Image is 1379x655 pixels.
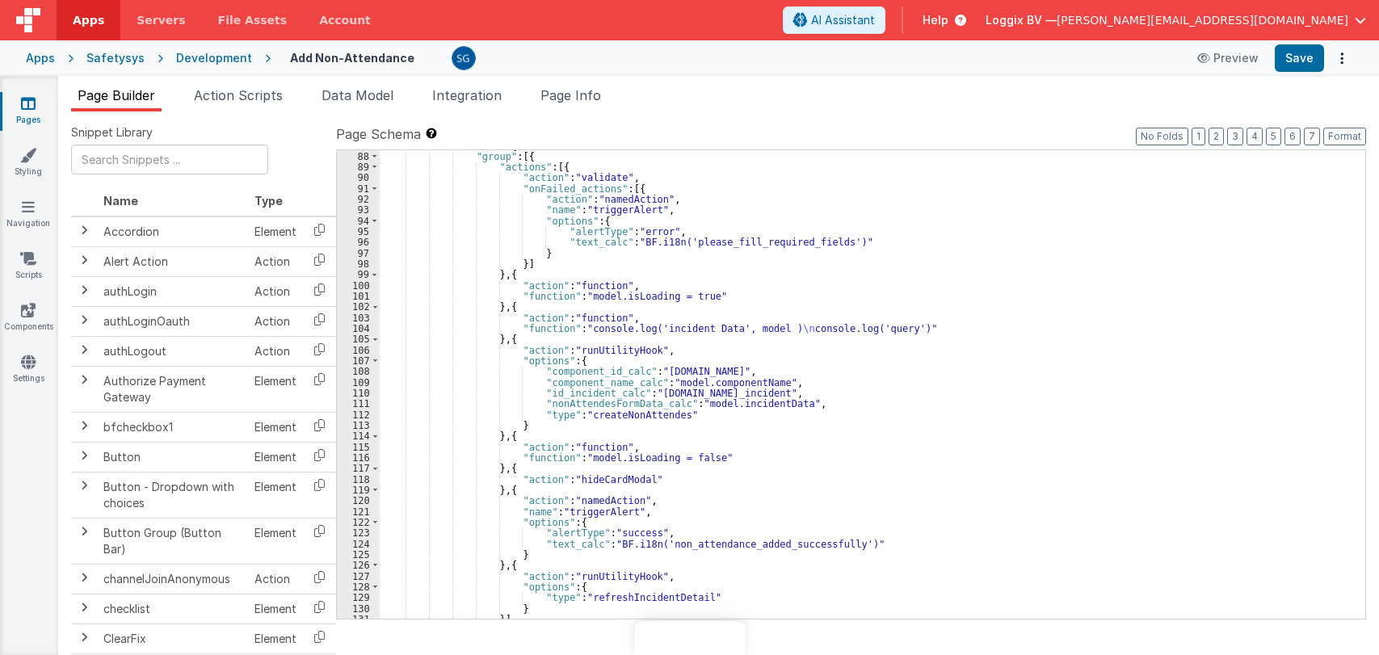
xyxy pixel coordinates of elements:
div: 98 [337,258,380,269]
div: 92 [337,194,380,204]
td: Element [248,216,303,247]
span: Data Model [322,87,393,103]
div: 101 [337,291,380,301]
div: 114 [337,430,380,441]
div: 128 [337,582,380,592]
button: 4 [1247,128,1263,145]
div: 95 [337,226,380,237]
div: 108 [337,366,380,376]
div: 116 [337,452,380,463]
td: checklist [97,594,248,624]
div: 120 [337,495,380,506]
div: 89 [337,162,380,172]
div: 100 [337,280,380,291]
div: 118 [337,474,380,485]
div: Apps [26,50,55,66]
h4: Add Non-Attendance [290,52,414,64]
button: Save [1275,44,1324,72]
span: Page Schema [336,124,421,144]
span: Apps [73,12,104,28]
div: 124 [337,539,380,549]
button: 2 [1209,128,1224,145]
span: Action Scripts [194,87,283,103]
td: Action [248,276,303,306]
div: 93 [337,204,380,215]
td: Element [248,518,303,564]
td: Action [248,564,303,594]
span: [PERSON_NAME][EMAIL_ADDRESS][DOMAIN_NAME] [1057,12,1348,28]
button: 6 [1284,128,1301,145]
button: Preview [1188,45,1268,71]
img: 385c22c1e7ebf23f884cbf6fb2c72b80 [452,47,475,69]
div: 126 [337,560,380,570]
td: authLoginOauth [97,306,248,336]
td: Action [248,306,303,336]
input: Search Snippets ... [71,145,268,174]
td: Alert Action [97,246,248,276]
div: 123 [337,527,380,538]
span: AI Assistant [811,12,875,28]
div: 99 [337,269,380,279]
span: Page Builder [78,87,155,103]
span: File Assets [218,12,288,28]
div: 117 [337,463,380,473]
div: 115 [337,442,380,452]
button: 1 [1192,128,1205,145]
button: No Folds [1136,128,1188,145]
div: 129 [337,592,380,603]
td: bfcheckbox1 [97,412,248,442]
span: Name [103,194,138,208]
td: Action [248,246,303,276]
div: 91 [337,183,380,194]
td: Action [248,336,303,366]
div: 112 [337,409,380,420]
div: 111 [337,398,380,409]
span: Loggix BV — [986,12,1057,28]
button: AI Assistant [783,6,885,34]
span: Servers [137,12,185,28]
td: Element [248,366,303,412]
div: 110 [337,388,380,398]
div: 97 [337,248,380,258]
td: Element [248,594,303,624]
td: Accordion [97,216,248,247]
td: ClearFix [97,624,248,653]
button: 3 [1227,128,1243,145]
div: 106 [337,345,380,355]
div: 104 [337,323,380,334]
iframe: Marker.io feedback button [634,621,745,655]
td: Element [248,624,303,653]
td: Button [97,442,248,472]
td: Element [248,472,303,518]
td: authLogin [97,276,248,306]
div: 119 [337,485,380,495]
div: 109 [337,377,380,388]
div: 130 [337,603,380,614]
span: Page Info [540,87,601,103]
span: Snippet Library [71,124,153,141]
td: Element [248,412,303,442]
div: 96 [337,237,380,247]
div: 121 [337,506,380,517]
div: 90 [337,172,380,183]
button: 7 [1304,128,1320,145]
button: 5 [1266,128,1281,145]
div: 88 [337,151,380,162]
span: Type [254,194,283,208]
td: Button Group (Button Bar) [97,518,248,564]
td: Element [248,442,303,472]
span: Help [923,12,948,28]
button: Format [1323,128,1366,145]
div: 102 [337,301,380,312]
div: 122 [337,517,380,527]
td: Button - Dropdown with choices [97,472,248,518]
td: authLogout [97,336,248,366]
div: 105 [337,334,380,344]
span: Integration [432,87,502,103]
div: 125 [337,549,380,560]
div: 113 [337,420,380,430]
div: 103 [337,313,380,323]
button: Loggix BV — [PERSON_NAME][EMAIL_ADDRESS][DOMAIN_NAME] [986,12,1366,28]
button: Options [1331,47,1353,69]
div: Safetysys [86,50,145,66]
